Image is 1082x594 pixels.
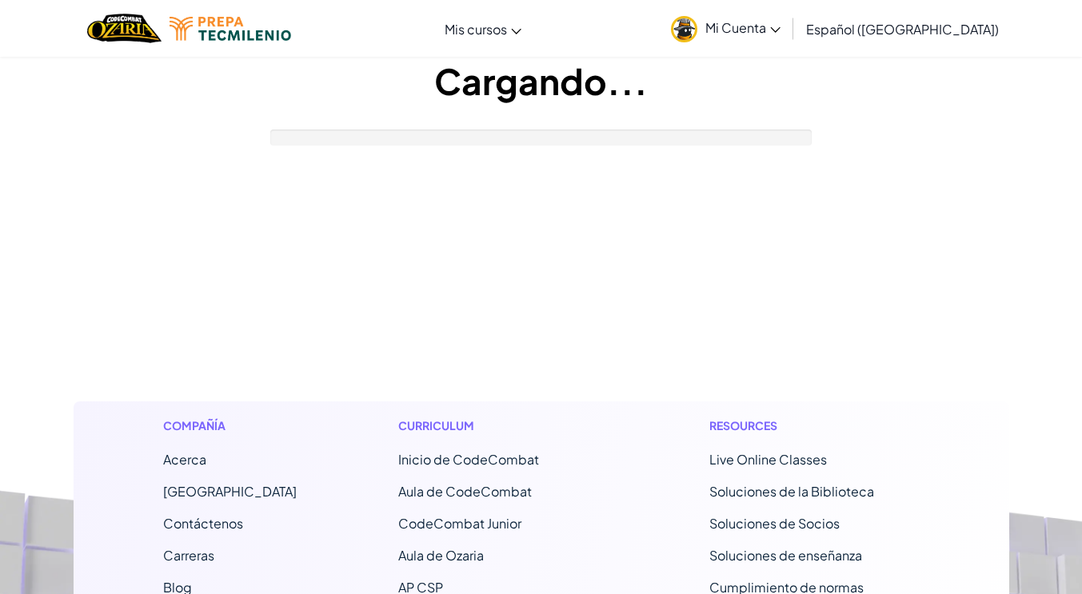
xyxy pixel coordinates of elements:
[705,19,781,36] span: Mi Cuenta
[398,417,609,434] h1: Curriculum
[170,17,291,41] img: Tecmilenio logo
[437,7,529,50] a: Mis cursos
[163,451,206,468] a: Acerca
[163,417,297,434] h1: Compañía
[398,483,532,500] a: Aula de CodeCombat
[163,515,243,532] span: Contáctenos
[709,547,862,564] a: Soluciones de enseñanza
[663,3,789,54] a: Mi Cuenta
[671,16,697,42] img: avatar
[87,12,162,45] a: Ozaria by CodeCombat logo
[709,515,840,532] a: Soluciones de Socios
[398,547,484,564] a: Aula de Ozaria
[163,547,214,564] a: Carreras
[709,417,920,434] h1: Resources
[163,483,297,500] a: [GEOGRAPHIC_DATA]
[398,451,539,468] span: Inicio de CodeCombat
[709,483,874,500] a: Soluciones de la Biblioteca
[445,21,507,38] span: Mis cursos
[798,7,1007,50] a: Español ([GEOGRAPHIC_DATA])
[87,12,162,45] img: Home
[398,515,521,532] a: CodeCombat Junior
[806,21,999,38] span: Español ([GEOGRAPHIC_DATA])
[709,451,827,468] a: Live Online Classes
